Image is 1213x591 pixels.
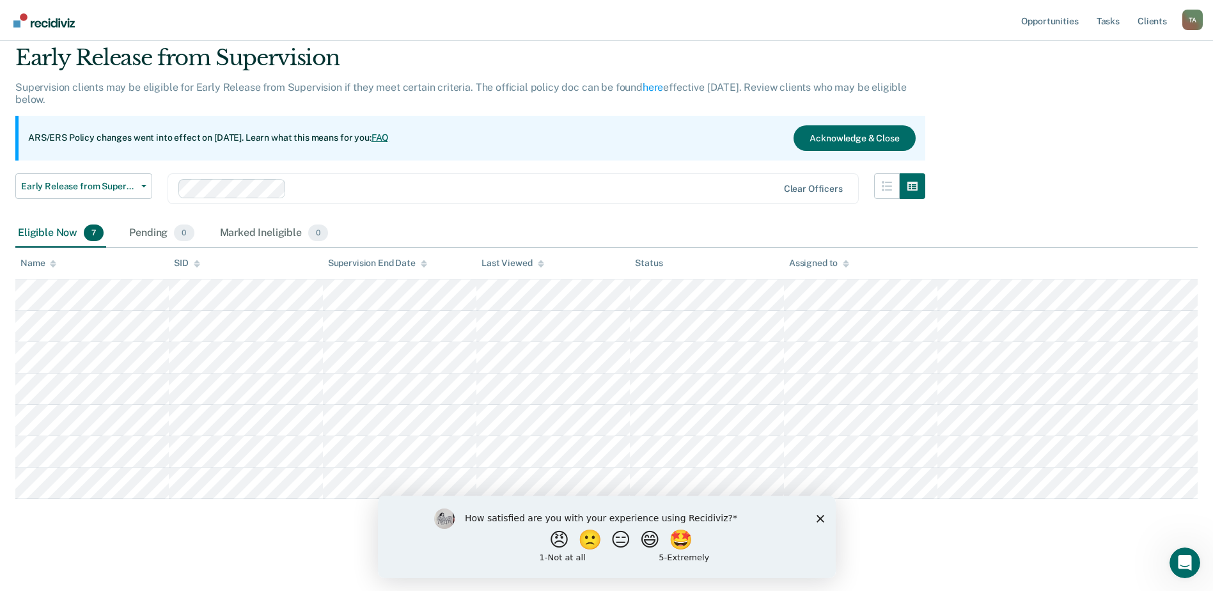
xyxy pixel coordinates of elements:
div: SID [174,258,200,269]
img: Recidiviz [13,13,75,28]
span: 7 [84,225,104,241]
a: here [643,81,663,93]
a: FAQ [372,132,389,143]
div: Marked Ineligible0 [217,219,331,248]
div: T A [1182,10,1203,30]
p: ARS/ERS Policy changes went into effect on [DATE]. Learn what this means for you: [28,132,389,145]
div: Early Release from Supervision [15,45,925,81]
button: Acknowledge & Close [794,125,915,151]
div: Pending0 [127,219,196,248]
div: Clear officers [784,184,843,194]
div: Eligible Now7 [15,219,106,248]
div: Last Viewed [481,258,544,269]
div: Status [635,258,662,269]
div: Name [20,258,56,269]
span: Early Release from Supervision [21,181,136,192]
div: Supervision End Date [328,258,427,269]
span: 0 [174,225,194,241]
iframe: Intercom live chat [1170,548,1200,578]
p: Supervision clients may be eligible for Early Release from Supervision if they meet certain crite... [15,81,907,106]
span: 0 [308,225,328,241]
div: Assigned to [789,258,849,269]
iframe: Survey by Kim from Recidiviz [378,496,836,578]
button: Early Release from Supervision [15,173,152,199]
button: Profile dropdown button [1182,10,1203,30]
